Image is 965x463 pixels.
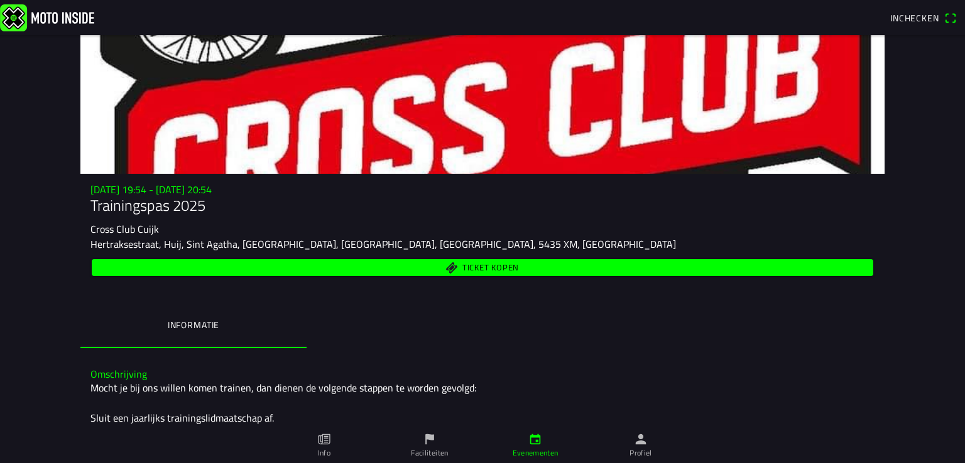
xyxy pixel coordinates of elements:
ion-label: Faciliteiten [411,447,448,459]
ion-label: Evenementen [513,447,559,459]
a: Incheckenqr scanner [884,7,962,28]
ion-icon: paper [317,432,331,446]
ion-label: Profiel [630,447,652,459]
ion-text: Cross Club Cuijk [90,221,159,237]
ion-icon: calendar [528,432,542,446]
h3: [DATE] 19:54 - [DATE] 20:54 [90,184,875,196]
ion-text: Hertraksestraat, Huij, Sint Agatha, [GEOGRAPHIC_DATA], [GEOGRAPHIC_DATA], [GEOGRAPHIC_DATA], 5435... [90,237,676,252]
ion-label: Info [318,447,330,459]
span: Ticket kopen [462,264,519,272]
ion-label: Informatie [168,318,219,332]
h3: Omschrijving [90,368,875,380]
span: Inchecken [890,11,939,24]
ion-icon: person [634,432,648,446]
ion-icon: flag [423,432,437,446]
h1: Trainingspas 2025 [90,196,875,215]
